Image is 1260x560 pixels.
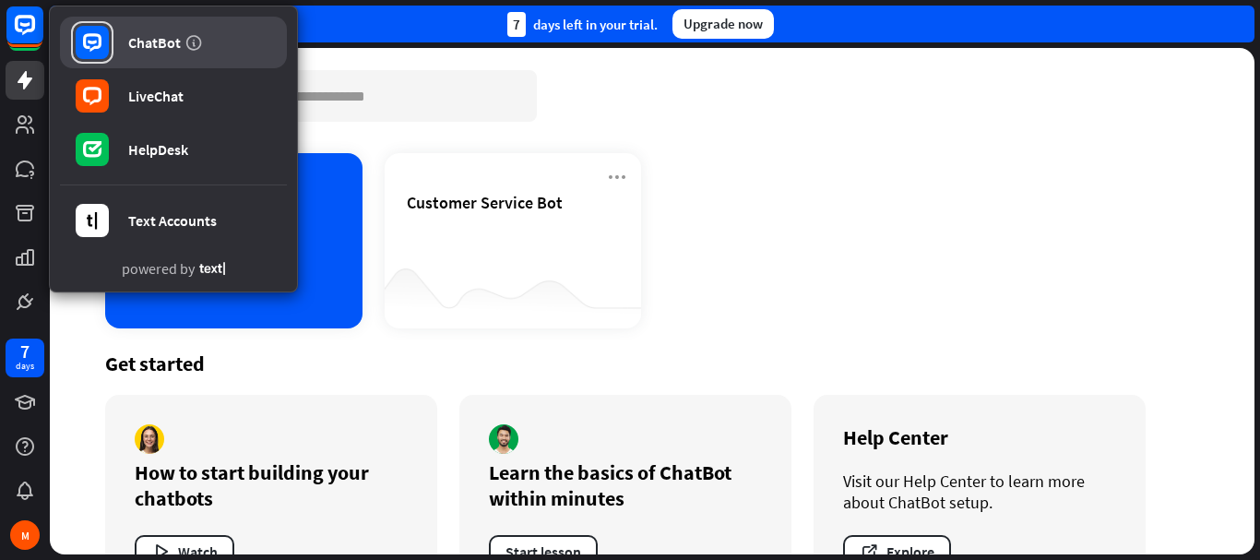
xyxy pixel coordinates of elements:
div: M [10,520,40,550]
div: days [16,360,34,373]
span: Customer Service Bot [407,192,563,213]
div: Visit our Help Center to learn more about ChatBot setup. [843,471,1116,513]
a: 7 days [6,339,44,377]
button: Open LiveChat chat widget [15,7,70,63]
div: Help Center [843,424,1116,450]
div: Get started [105,351,1199,376]
div: How to start building your chatbots [135,459,408,511]
div: 7 [507,12,526,37]
img: author [489,424,518,454]
div: 7 [20,343,30,360]
img: author [135,424,164,454]
div: Upgrade now [672,9,774,39]
div: Learn the basics of ChatBot within minutes [489,459,762,511]
div: days left in your trial. [507,12,658,37]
